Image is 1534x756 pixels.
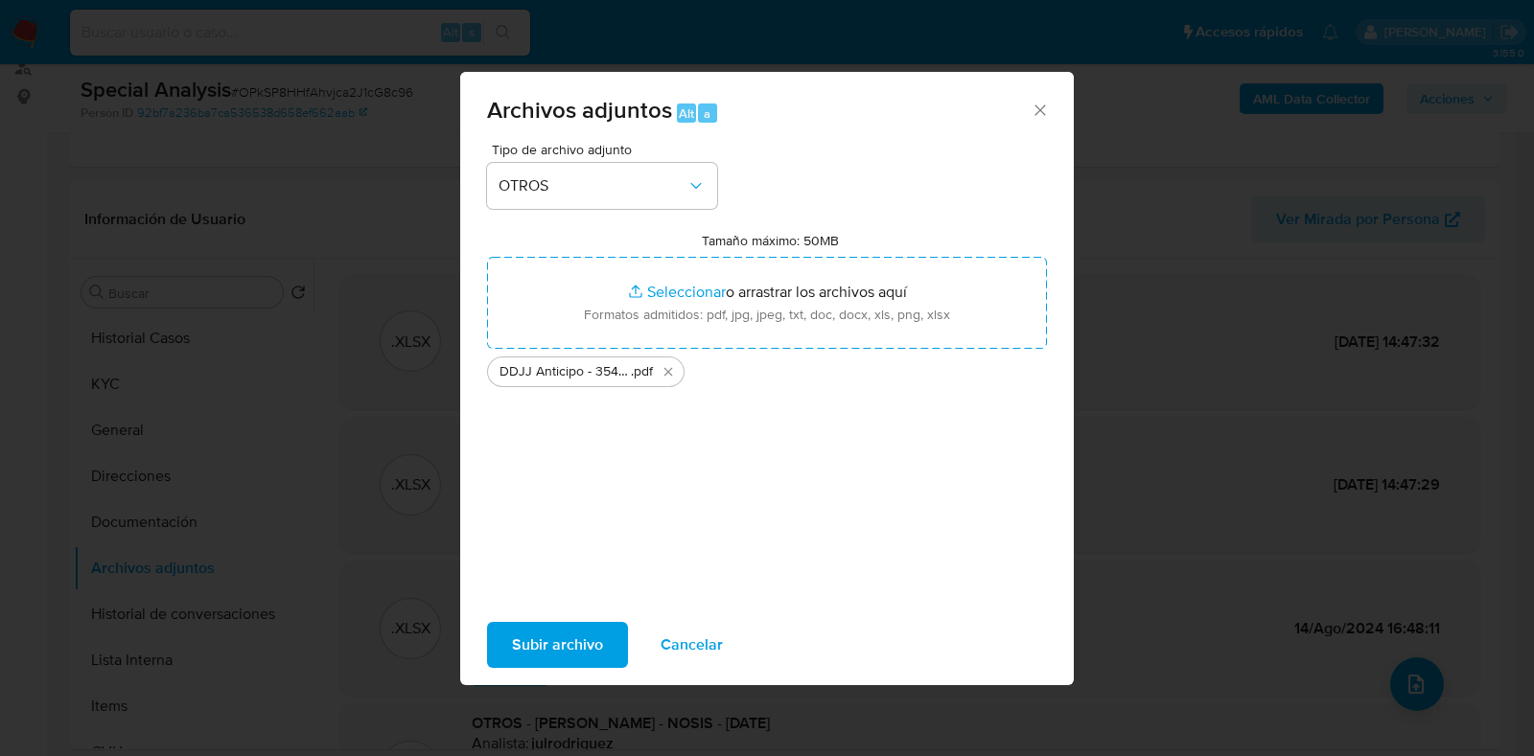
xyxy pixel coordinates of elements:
span: OTROS [499,176,686,195]
label: Tamaño máximo: 50MB [702,232,839,249]
span: Tipo de archivo adjunto [492,143,722,156]
button: Eliminar DDJJ Anticipo - 354566990 - OPkSP8HHfAhvjca2J1cG8c96.pdf [657,360,680,383]
span: DDJJ Anticipo - 354566990 - OPkSP8HHfAhvjca2J1cG8c96 [500,362,631,381]
span: Alt [679,104,694,123]
ul: Archivos seleccionados [487,349,1047,387]
span: Archivos adjuntos [487,93,672,126]
button: Subir archivo [487,622,628,668]
button: Cerrar [1031,101,1048,118]
button: OTROS [487,163,717,209]
span: a [704,104,710,123]
span: Cancelar [661,624,723,666]
span: Subir archivo [512,624,603,666]
button: Cancelar [636,622,748,668]
span: .pdf [631,362,653,381]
